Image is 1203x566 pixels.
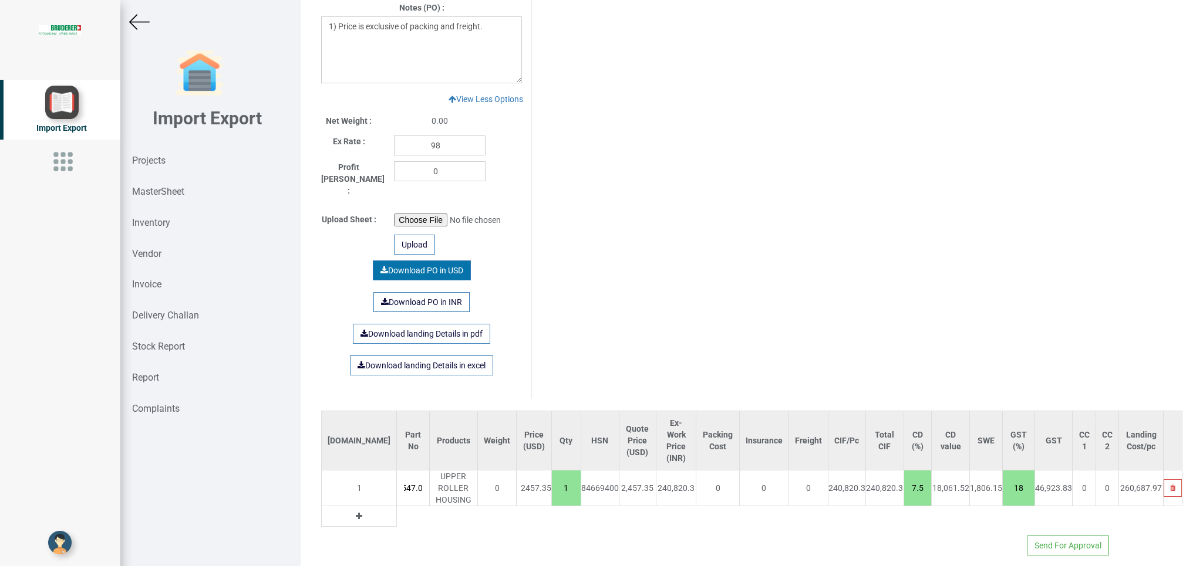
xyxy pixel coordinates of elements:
[326,115,372,127] label: Net Weight :
[478,470,517,506] td: 0
[932,411,970,470] th: CD value
[432,116,448,126] span: 0.00
[322,411,397,470] th: [DOMAIN_NAME]
[932,470,970,506] td: 18,061.52
[788,470,828,506] td: 0
[132,341,185,352] strong: Stock Report
[696,411,740,470] th: Packing Cost
[517,411,552,470] th: Price (USD)
[373,260,471,280] a: Download PO in USD
[394,235,435,255] div: Upload
[551,411,581,470] th: Qty
[739,411,788,470] th: Insurance
[153,108,262,128] b: Import Export
[1096,411,1119,470] th: CC 2
[436,435,471,446] div: Products
[1002,411,1034,470] th: GST (%)
[1073,470,1096,506] td: 0
[1035,411,1073,470] th: GST
[132,279,161,290] strong: Invoice
[399,2,444,13] label: Notes (PO) :
[788,411,828,470] th: Freight
[1119,470,1164,506] td: 260,687.97
[333,135,365,147] label: Ex Rate :
[1027,536,1109,555] button: Send For Approval
[430,470,477,506] div: UPPER ROLLER HOUSING
[656,411,696,470] th: Ex-Work Price (INR)
[322,470,397,506] td: 1
[1035,470,1073,506] td: 46,923.83
[478,411,517,470] th: Weight
[132,155,166,166] strong: Projects
[321,161,376,196] label: Profit [PERSON_NAME] :
[176,50,223,97] img: garage-closed.png
[441,89,531,109] a: View Less Options
[132,186,184,197] strong: MasterSheet
[1119,411,1164,470] th: Landing Cost/pc
[865,411,904,470] th: Total CIF
[1073,411,1096,470] th: CC 1
[739,470,788,506] td: 0
[1096,470,1119,506] td: 0
[969,411,1002,470] th: SWE
[132,403,180,414] strong: Complaints
[132,372,159,383] strong: Report
[581,470,619,506] td: 84669400
[36,123,87,133] span: Import Export
[322,213,376,225] label: Upload Sheet :
[581,411,619,470] th: HSN
[353,324,490,344] a: Download landing Details in pdf
[656,470,696,506] td: 240,820.3
[904,411,932,470] th: CD (%)
[350,355,493,375] a: Download landing Details in excel
[969,470,1002,506] td: 1,806.15
[517,470,552,506] td: 2457.35
[132,310,199,321] strong: Delivery Challan
[865,470,904,506] td: 240,820.3
[403,429,423,452] div: Part No
[132,217,170,228] strong: Inventory
[828,411,865,470] th: CIF/Pc
[132,248,161,259] strong: Vendor
[828,470,865,506] td: 240,820.3
[696,470,740,506] td: 0
[619,411,656,470] th: Quote Price (USD)
[619,470,656,506] td: 2,457.35
[373,292,470,312] a: Download PO in INR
